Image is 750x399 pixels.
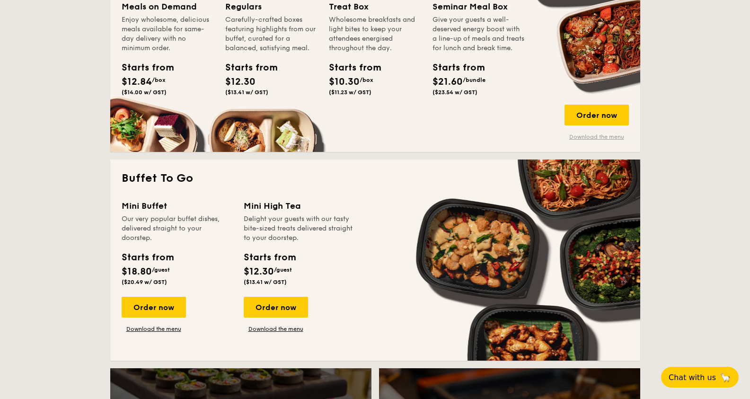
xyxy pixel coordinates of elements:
span: /guest [152,266,170,273]
span: ($11.23 w/ GST) [329,89,371,96]
div: Starts from [122,61,164,75]
a: Download the menu [565,133,629,141]
div: Order now [565,105,629,125]
div: Enjoy wholesome, delicious meals available for same-day delivery with no minimum order. [122,15,214,53]
span: $10.30 [329,76,360,88]
a: Download the menu [122,325,186,333]
span: /guest [274,266,292,273]
span: /box [360,77,373,83]
span: ($23.54 w/ GST) [432,89,477,96]
div: Give your guests a well-deserved energy boost with a line-up of meals and treats for lunch and br... [432,15,525,53]
div: Carefully-crafted boxes featuring highlights from our buffet, curated for a balanced, satisfying ... [225,15,318,53]
div: Order now [244,297,308,318]
div: Starts from [122,250,173,265]
span: Chat with us [669,373,716,382]
div: Starts from [244,250,295,265]
div: Wholesome breakfasts and light bites to keep your attendees energised throughout the day. [329,15,421,53]
span: $12.84 [122,76,152,88]
span: $12.30 [244,266,274,277]
div: Delight your guests with our tasty bite-sized treats delivered straight to your doorstep. [244,214,354,243]
div: Our very popular buffet dishes, delivered straight to your doorstep. [122,214,232,243]
span: ($14.00 w/ GST) [122,89,167,96]
span: $18.80 [122,266,152,277]
div: Mini High Tea [244,199,354,213]
div: Starts from [329,61,371,75]
span: 🦙 [720,372,731,383]
div: Starts from [225,61,268,75]
span: ($13.41 w/ GST) [244,279,287,285]
span: ($20.49 w/ GST) [122,279,167,285]
button: Chat with us🦙 [661,367,739,388]
h2: Buffet To Go [122,171,629,186]
div: Order now [122,297,186,318]
div: Mini Buffet [122,199,232,213]
span: /box [152,77,166,83]
a: Download the menu [244,325,308,333]
span: $21.60 [432,76,463,88]
div: Starts from [432,61,475,75]
span: /bundle [463,77,485,83]
span: $12.30 [225,76,256,88]
span: ($13.41 w/ GST) [225,89,268,96]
